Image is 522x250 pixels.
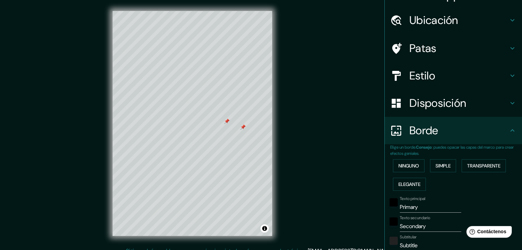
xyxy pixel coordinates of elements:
div: Patas [385,35,522,62]
font: Transparente [467,163,500,169]
iframe: Lanzador de widgets de ayuda [461,223,514,242]
button: color-222222 [390,237,398,245]
font: : puedes opacar las capas del marco para crear efectos geniales. [390,145,514,156]
font: Elige un borde. [390,145,416,150]
button: Activar o desactivar atribución [260,224,269,233]
button: Transparente [462,159,506,172]
font: Elegante [398,181,420,187]
div: Borde [385,117,522,144]
font: Ninguno [398,163,419,169]
font: Patas [409,41,437,55]
button: Simple [430,159,456,172]
font: Subtitular [400,234,417,240]
font: Estilo [409,68,435,83]
div: Ubicación [385,7,522,34]
button: Ninguno [393,159,425,172]
div: Disposición [385,89,522,117]
font: Consejo [416,145,432,150]
font: Simple [436,163,451,169]
font: Borde [409,123,438,138]
font: Texto secundario [400,215,430,221]
font: Texto principal [400,196,425,201]
div: Estilo [385,62,522,89]
font: Ubicación [409,13,458,27]
font: Disposición [409,96,466,110]
button: negro [390,217,398,226]
button: Elegante [393,178,426,191]
button: negro [390,198,398,207]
